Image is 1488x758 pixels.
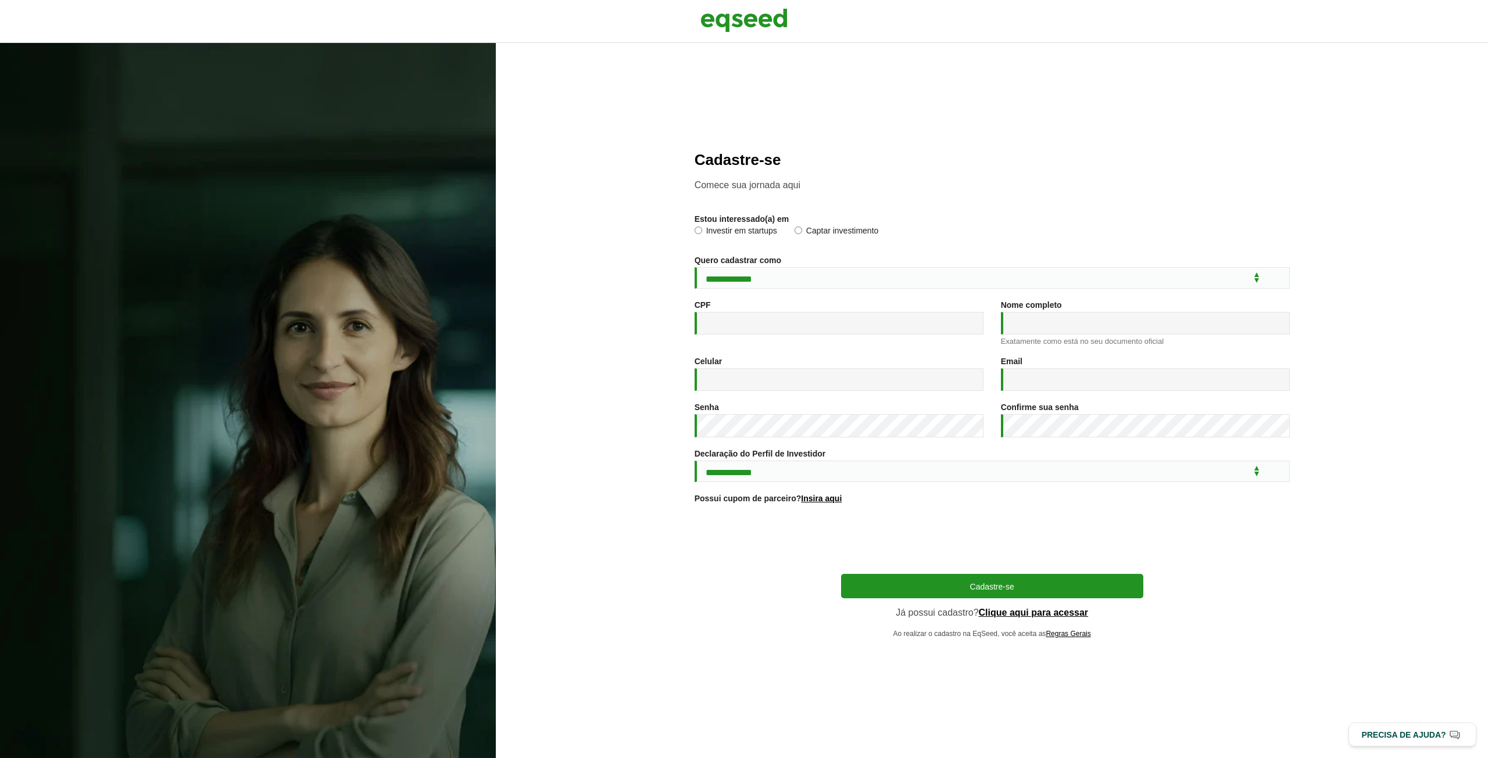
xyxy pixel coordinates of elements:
[841,607,1143,618] p: Já possui cadastro?
[695,403,719,411] label: Senha
[841,574,1143,598] button: Cadastre-se
[695,450,826,458] label: Declaração do Perfil de Investidor
[1001,357,1022,365] label: Email
[795,227,802,234] input: Captar investimento
[841,630,1143,638] p: Ao realizar o cadastro na EqSeed, você aceita as
[1001,337,1290,345] div: Exatamente como está no seu documento oficial
[695,215,789,223] label: Estou interessado(a) em
[695,227,777,238] label: Investir em startups
[904,517,1081,562] iframe: reCAPTCHA
[695,301,711,309] label: CPF
[1001,301,1062,309] label: Nome completo
[695,179,1290,191] p: Comece sua jornada aqui
[795,227,879,238] label: Captar investimento
[801,494,842,502] a: Insira aqui
[695,357,722,365] label: Celular
[1046,630,1090,637] a: Regras Gerais
[1001,403,1079,411] label: Confirme sua senha
[695,227,702,234] input: Investir em startups
[695,152,1290,168] h2: Cadastre-se
[979,608,1089,617] a: Clique aqui para acessar
[695,494,842,502] label: Possui cupom de parceiro?
[700,6,788,35] img: EqSeed Logo
[695,256,781,264] label: Quero cadastrar como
